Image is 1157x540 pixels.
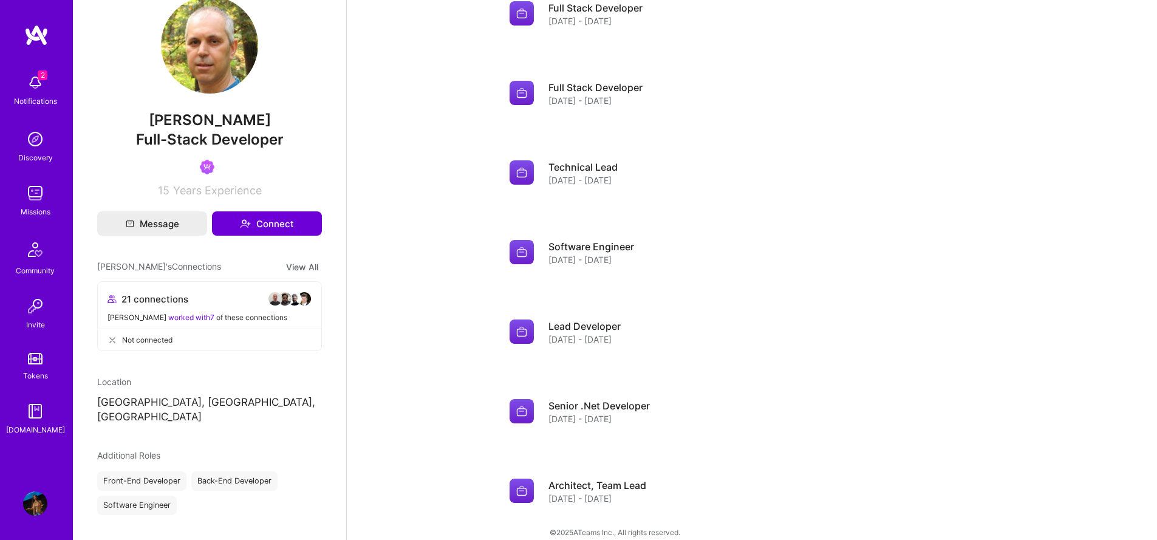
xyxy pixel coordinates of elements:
[158,184,169,197] span: 15
[23,491,47,516] img: User Avatar
[548,81,643,94] h4: Full Stack Developer
[240,218,251,229] i: icon Connect
[28,353,43,364] img: tokens
[23,369,48,382] div: Tokens
[173,184,262,197] span: Years Experience
[121,293,188,306] span: 21 connections
[97,395,322,425] p: [GEOGRAPHIC_DATA], [GEOGRAPHIC_DATA], [GEOGRAPHIC_DATA]
[548,240,634,253] h4: Software Engineer
[108,295,117,304] i: icon Collaborator
[510,240,534,264] img: Company logo
[548,479,646,492] h4: Architect, Team Lead
[97,260,221,274] span: [PERSON_NAME]'s Connections
[97,450,160,460] span: Additional Roles
[287,292,302,306] img: avatar
[23,294,47,318] img: Invite
[548,333,612,346] span: [DATE] - [DATE]
[136,131,284,148] span: Full-Stack Developer
[21,205,50,218] div: Missions
[108,311,312,324] div: [PERSON_NAME] of these connections
[510,399,534,423] img: Company logo
[23,70,47,95] img: bell
[510,160,534,185] img: Company logo
[282,260,322,274] button: View All
[122,333,172,346] span: Not connected
[268,292,282,306] img: avatar
[16,264,55,277] div: Community
[24,24,49,46] img: logo
[191,471,278,491] div: Back-End Developer
[548,492,612,505] span: [DATE] - [DATE]
[278,292,292,306] img: avatar
[23,127,47,151] img: discovery
[297,292,312,306] img: avatar
[97,471,186,491] div: Front-End Developer
[200,160,214,174] img: Been on Mission
[548,412,612,425] span: [DATE] - [DATE]
[548,15,612,27] span: [DATE] - [DATE]
[548,1,643,15] h4: Full Stack Developer
[38,70,47,80] span: 2
[548,399,650,412] h4: Senior .Net Developer
[548,320,621,333] h4: Lead Developer
[20,491,50,516] a: User Avatar
[97,111,322,129] span: [PERSON_NAME]
[23,181,47,205] img: teamwork
[548,94,612,107] span: [DATE] - [DATE]
[510,320,534,344] img: Company logo
[510,479,534,503] img: Company logo
[6,423,65,436] div: [DOMAIN_NAME]
[548,174,612,186] span: [DATE] - [DATE]
[510,1,534,26] img: Company logo
[97,211,207,236] button: Message
[548,160,618,174] h4: Technical Lead
[212,211,322,236] button: Connect
[548,253,612,266] span: [DATE] - [DATE]
[23,399,47,423] img: guide book
[18,151,53,164] div: Discovery
[14,95,57,108] div: Notifications
[168,313,214,322] span: worked with 7
[97,496,177,515] div: Software Engineer
[26,318,45,331] div: Invite
[108,335,117,345] i: icon CloseGray
[21,235,50,264] img: Community
[126,219,134,228] i: icon Mail
[97,281,322,351] button: 21 connectionsavataravataravataravatar[PERSON_NAME] worked with7 of these connectionsNot connected
[97,375,322,388] div: Location
[510,81,534,105] img: Company logo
